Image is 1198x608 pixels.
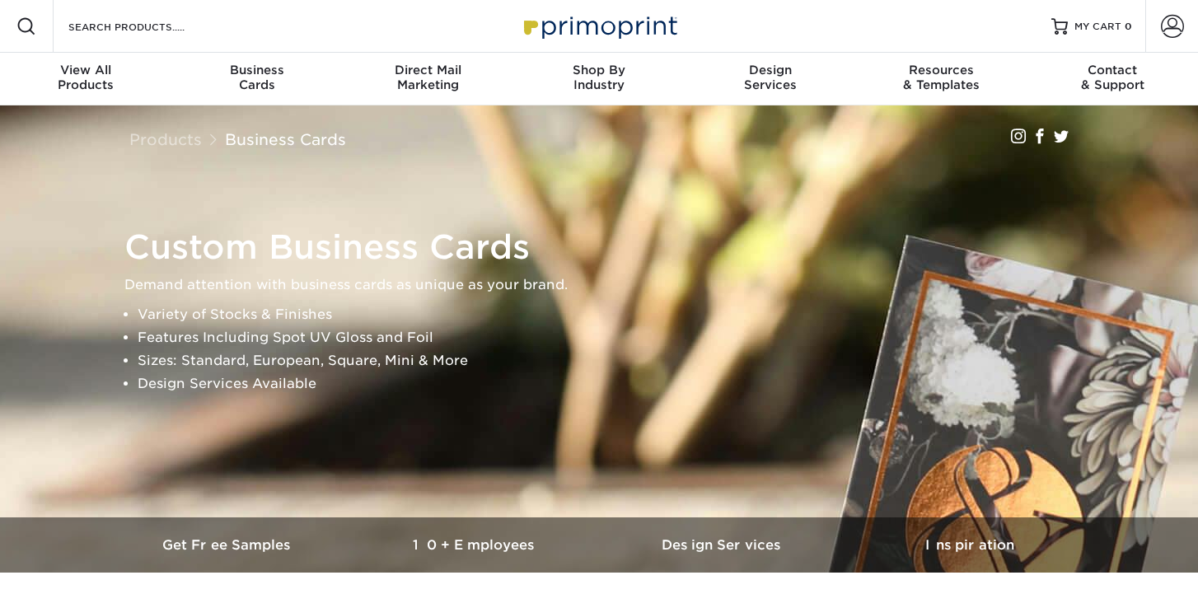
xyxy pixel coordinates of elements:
span: 0 [1125,21,1132,32]
a: DesignServices [685,53,856,105]
a: Inspiration [846,517,1093,573]
span: Shop By [513,63,685,77]
div: Industry [513,63,685,92]
li: Features Including Spot UV Gloss and Foil [138,326,1088,349]
span: Resources [856,63,1027,77]
div: & Support [1027,63,1198,92]
a: Resources& Templates [856,53,1027,105]
a: Direct MailMarketing [342,53,513,105]
a: BusinessCards [171,53,343,105]
li: Variety of Stocks & Finishes [138,303,1088,326]
h3: 10+ Employees [352,537,599,553]
li: Design Services Available [138,372,1088,395]
div: Cards [171,63,343,92]
h3: Design Services [599,537,846,553]
span: Direct Mail [342,63,513,77]
h3: Get Free Samples [105,537,352,553]
h3: Inspiration [846,537,1093,553]
span: MY CART [1074,20,1121,34]
a: Shop ByIndustry [513,53,685,105]
div: Services [685,63,856,92]
a: Contact& Support [1027,53,1198,105]
a: Design Services [599,517,846,573]
input: SEARCH PRODUCTS..... [67,16,227,36]
p: Demand attention with business cards as unique as your brand. [124,274,1088,297]
a: Products [129,130,202,148]
a: 10+ Employees [352,517,599,573]
li: Sizes: Standard, European, Square, Mini & More [138,349,1088,372]
span: Business [171,63,343,77]
h1: Custom Business Cards [124,227,1088,267]
a: Business Cards [225,130,346,148]
img: Primoprint [517,8,681,44]
div: Marketing [342,63,513,92]
span: Design [685,63,856,77]
span: Contact [1027,63,1198,77]
a: Get Free Samples [105,517,352,573]
div: & Templates [856,63,1027,92]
